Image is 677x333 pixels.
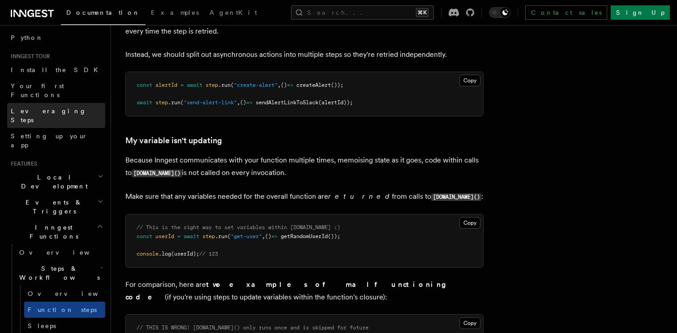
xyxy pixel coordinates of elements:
[137,324,368,331] span: // THIS IS WRONG! [DOMAIN_NAME]() only runs once and is skipped for future
[281,82,287,88] span: ()
[278,82,281,88] span: ,
[291,5,434,20] button: Search...⌘K
[271,233,278,239] span: =>
[525,5,607,20] a: Contact sales
[66,9,140,16] span: Documentation
[177,233,180,239] span: =
[61,3,146,25] a: Documentation
[199,251,218,257] span: // 123
[28,322,56,329] span: Sleeps
[137,82,152,88] span: const
[237,99,240,106] span: ,
[489,7,510,18] button: Toggle dark mode
[155,99,168,106] span: step
[16,244,105,260] a: Overview
[137,99,152,106] span: await
[459,317,480,329] button: Copy
[132,170,182,177] code: [DOMAIN_NAME]()
[431,193,481,201] code: [DOMAIN_NAME]()
[11,132,88,149] span: Setting up your app
[7,194,105,219] button: Events & Triggers
[146,3,204,24] a: Examples
[11,107,86,124] span: Leveraging Steps
[28,290,120,297] span: Overview
[7,223,97,241] span: Inngest Functions
[318,99,353,106] span: (alertId));
[265,233,271,239] span: ()
[171,251,199,257] span: (userId);
[7,198,98,216] span: Events & Triggers
[231,82,234,88] span: (
[459,75,480,86] button: Copy
[234,82,278,88] span: "create-alert"
[11,66,103,73] span: Install the SDK
[125,190,484,203] p: Make sure that any variables needed for the overall function are from calls to :
[281,233,328,239] span: getRandomUserId
[246,99,253,106] span: =>
[331,82,343,88] span: ());
[184,233,199,239] span: await
[202,233,215,239] span: step
[137,224,340,231] span: // This is the right way to set variables within [DOMAIN_NAME] :)
[328,233,340,239] span: ());
[204,3,262,24] a: AgentKit
[7,219,105,244] button: Inngest Functions
[168,99,180,106] span: .run
[155,233,174,239] span: userId
[184,99,237,106] span: "send-alert-link"
[19,249,111,256] span: Overview
[227,233,231,239] span: (
[7,103,105,128] a: Leveraging Steps
[187,82,202,88] span: await
[416,8,428,17] kbd: ⌘K
[125,48,484,61] p: Instead, we should split out asynchronous actions into multiple steps so they're retried independ...
[262,233,265,239] span: ,
[125,134,222,147] a: My variable isn't updating
[7,62,105,78] a: Install the SDK
[7,160,37,167] span: Features
[125,154,484,179] p: Because Inngest communicates with your function multiple times, memoising state as it goes, code ...
[155,82,177,88] span: alertId
[180,82,184,88] span: =
[24,302,105,318] a: Function steps
[7,128,105,153] a: Setting up your app
[137,251,159,257] span: console
[328,192,392,201] em: returned
[125,278,484,303] p: For comparison, here are (if you're using steps to update variables within the function's closure):
[218,82,231,88] span: .run
[125,280,453,301] strong: two examples of malfunctioning code
[210,9,257,16] span: AgentKit
[215,233,227,239] span: .run
[137,233,152,239] span: const
[11,34,43,41] span: Python
[240,99,246,106] span: ()
[7,173,98,191] span: Local Development
[7,169,105,194] button: Local Development
[459,217,480,229] button: Copy
[16,260,105,286] button: Steps & Workflows
[231,233,262,239] span: "get-user"
[7,30,105,46] a: Python
[256,99,318,106] span: sendAlertLinkToSlack
[159,251,171,257] span: .log
[611,5,670,20] a: Sign Up
[151,9,199,16] span: Examples
[11,82,64,98] span: Your first Functions
[296,82,331,88] span: createAlert
[24,286,105,302] a: Overview
[16,264,100,282] span: Steps & Workflows
[287,82,293,88] span: =>
[206,82,218,88] span: step
[28,306,97,313] span: Function steps
[7,53,50,60] span: Inngest tour
[7,78,105,103] a: Your first Functions
[180,99,184,106] span: (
